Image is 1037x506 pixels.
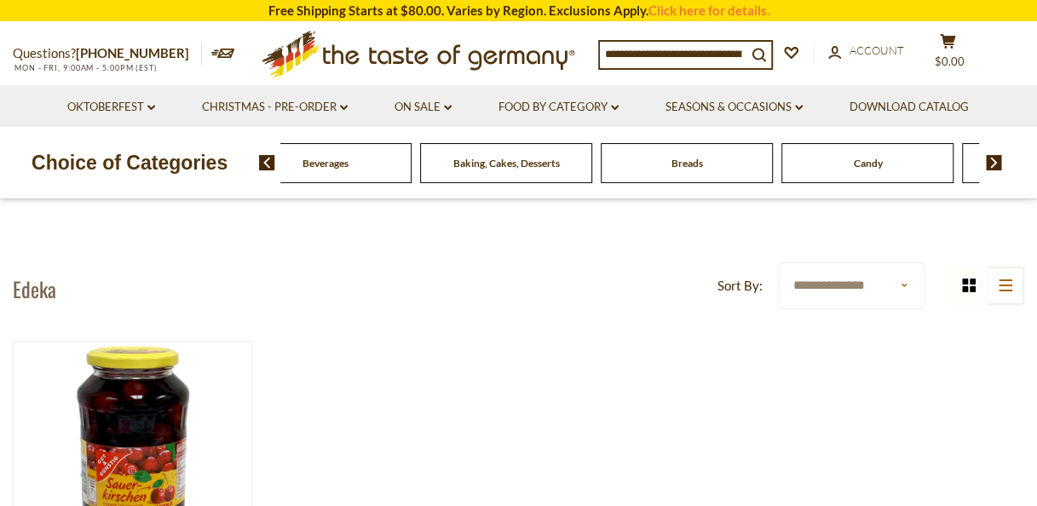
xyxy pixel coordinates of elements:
span: MON - FRI, 9:00AM - 5:00PM (EST) [13,63,158,72]
a: Baking, Cakes, Desserts [453,157,560,170]
button: $0.00 [922,33,973,76]
p: Questions? [13,43,202,65]
a: Oktoberfest [67,98,155,117]
a: Seasons & Occasions [665,98,803,117]
label: Sort By: [717,275,763,296]
span: $0.00 [935,55,965,68]
span: Account [850,43,904,57]
img: next arrow [986,155,1002,170]
a: [PHONE_NUMBER] [76,45,189,60]
a: Beverages [302,157,349,170]
a: On Sale [395,98,452,117]
a: Breads [671,157,703,170]
a: Food By Category [498,98,619,117]
a: Click here for details. [648,3,769,18]
a: Christmas - PRE-ORDER [202,98,348,117]
a: Account [828,42,904,60]
a: Candy [853,157,882,170]
h1: Edeka [13,276,56,302]
a: Download Catalog [850,98,969,117]
img: previous arrow [259,155,275,170]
